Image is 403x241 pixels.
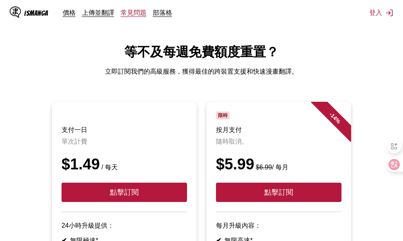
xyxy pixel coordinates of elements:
h1: 等不及每週免費額度重置？ [6,43,397,61]
h3: 按月支付 [216,126,341,134]
img: IsManga Logo [10,6,21,18]
small: / 每月 [254,164,288,171]
a: IsManga LogoIsManga [10,6,63,19]
button: 登入 [369,8,393,17]
p: 每月升級內容： [216,222,341,230]
a: 上傳並翻譯 [82,8,114,16]
a: 常見問題 [121,8,146,16]
img: Sign out [385,9,393,17]
p: 24小時升級提供： [62,222,187,230]
span: 限時 [216,111,230,119]
div: $1.49 [62,156,187,173]
h3: 支付一日 [62,126,187,134]
a: 價格 [63,8,76,16]
p: 隨時取消。 [216,138,341,146]
button: 點擊訂閱 [216,183,341,202]
p: 立即訂閱我們的高級服務，獲得最佳的跨裝置支援和快速漫畫翻譯。 [6,68,397,76]
div: - 14 % [311,94,359,142]
s: $6.99 [256,164,272,171]
div: $5.99 [216,156,341,173]
button: 點擊訂閱 [62,183,187,202]
div: IsManga [24,9,48,17]
p: 單次計費 [62,138,187,146]
small: / 每天 [100,164,118,171]
a: 部落格 [153,8,172,16]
